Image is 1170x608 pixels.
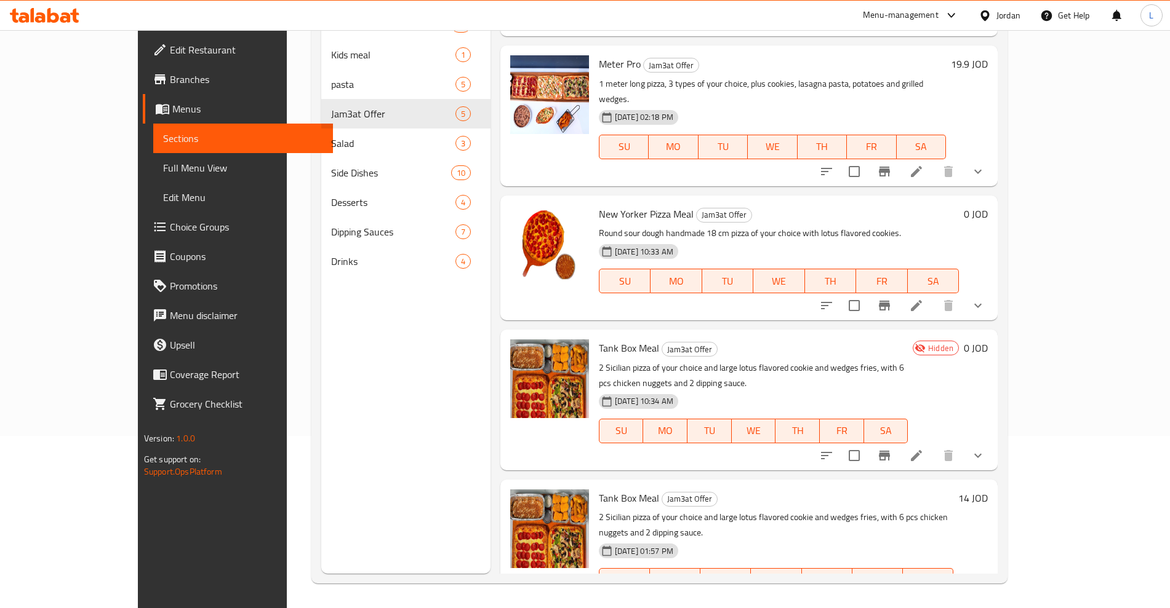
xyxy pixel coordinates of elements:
[604,572,645,590] span: SU
[863,8,939,23] div: Menu-management
[604,422,639,440] span: SU
[321,217,491,247] div: Dipping Sauces7
[644,58,699,73] span: Jam3at Offer
[869,422,904,440] span: SA
[687,419,732,443] button: TU
[655,272,697,290] span: MO
[510,55,589,134] img: Meter Pro
[321,6,491,281] nav: Menu sections
[807,572,847,590] span: TH
[825,422,859,440] span: FR
[756,572,796,590] span: WE
[456,226,470,238] span: 7
[958,489,988,507] h6: 14 JOD
[847,135,896,159] button: FR
[971,298,985,313] svg: Show Choices
[170,367,323,382] span: Coverage Report
[861,272,902,290] span: FR
[697,208,751,222] span: Jam3at Offer
[170,308,323,323] span: Menu disclaimer
[857,572,898,590] span: FR
[648,422,683,440] span: MO
[510,489,589,568] img: Tank Box Meal
[331,47,455,62] span: Kids meal
[650,568,700,593] button: MO
[662,492,717,506] span: Jam3at Offer
[153,124,333,153] a: Sections
[321,188,491,217] div: Desserts4
[599,205,694,223] span: New Yorker Pizza Meal
[170,338,323,352] span: Upsell
[775,419,820,443] button: TH
[643,58,699,73] div: Jam3at Offer
[143,330,333,360] a: Upsell
[456,256,470,267] span: 4
[805,269,856,293] button: TH
[870,157,899,186] button: Branch-specific-item
[456,49,470,61] span: 1
[802,568,852,593] button: TH
[610,246,678,258] span: [DATE] 10:33 AM
[599,226,959,241] p: Round sour dough handmade 18 cm pizza of your choice with lotus flavored cookies.
[331,136,455,151] span: Salad
[902,138,941,156] span: SA
[897,135,946,159] button: SA
[176,430,195,446] span: 1.0.0
[812,291,841,320] button: sort-choices
[321,69,491,99] div: pasta5
[143,94,333,124] a: Menus
[908,572,948,590] span: SA
[963,157,993,186] button: show more
[610,395,678,407] span: [DATE] 10:34 AM
[1149,9,1153,22] span: L
[163,160,323,175] span: Full Menu View
[934,157,963,186] button: delete
[143,271,333,301] a: Promotions
[170,397,323,411] span: Grocery Checklist
[451,165,471,180] div: items
[651,269,702,293] button: MO
[321,40,491,69] div: Kids meal1
[455,77,471,92] div: items
[170,278,323,293] span: Promotions
[753,138,792,156] span: WE
[163,190,323,205] span: Edit Menu
[913,272,954,290] span: SA
[599,76,946,107] p: 1 meter long pizza, 3 types of your choice, plus cookies, lasagna pasta, potatoes and grilled wed...
[599,568,650,593] button: SU
[170,219,323,234] span: Choice Groups
[331,106,455,121] span: Jam3at Offer
[702,269,753,293] button: TU
[700,568,751,593] button: TU
[599,269,651,293] button: SU
[803,138,842,156] span: TH
[143,65,333,94] a: Branches
[751,568,801,593] button: WE
[662,492,718,507] div: Jam3at Offer
[703,138,743,156] span: TU
[510,339,589,418] img: Tank Box Meal
[456,138,470,149] span: 3
[163,131,323,146] span: Sections
[758,272,799,290] span: WE
[655,572,695,590] span: MO
[923,342,958,354] span: Hidden
[649,135,698,159] button: MO
[604,272,646,290] span: SU
[599,55,641,73] span: Meter Pro
[705,572,746,590] span: TU
[170,249,323,264] span: Coupons
[699,135,748,159] button: TU
[903,568,953,593] button: SA
[964,205,988,223] h6: 0 JOD
[610,111,678,123] span: [DATE] 02:18 PM
[643,419,687,443] button: MO
[909,448,924,463] a: Edit menu item
[599,339,659,357] span: Tank Box Meal
[798,135,847,159] button: TH
[455,195,471,210] div: items
[153,183,333,212] a: Edit Menu
[812,441,841,470] button: sort-choices
[144,430,174,446] span: Version:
